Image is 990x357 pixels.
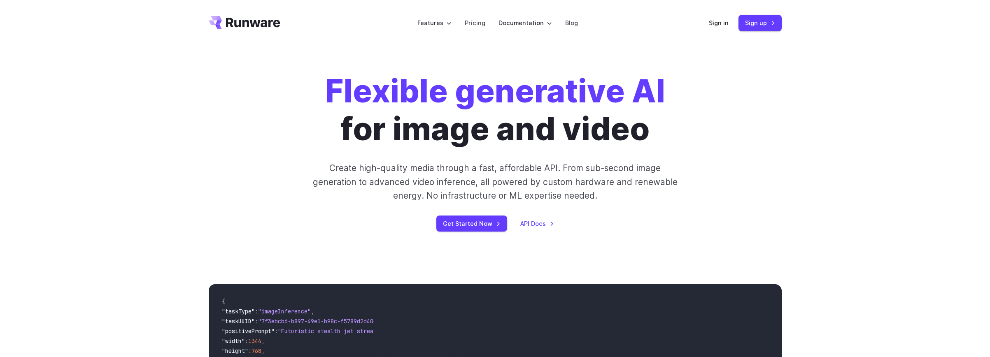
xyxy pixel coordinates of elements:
[209,16,280,29] a: Go to /
[498,18,552,28] label: Documentation
[465,18,485,28] a: Pricing
[248,347,252,355] span: :
[261,337,265,345] span: ,
[222,308,255,315] span: "taskType"
[222,298,225,305] span: {
[278,327,578,335] span: "Futuristic stealth jet streaking through a neon-lit cityscape with glowing purple exhaust"
[258,318,383,325] span: "7f3ebcb6-b897-49e1-b98c-f5789d2d40d7"
[222,318,255,325] span: "taskUUID"
[252,347,261,355] span: 768
[738,15,782,31] a: Sign up
[325,72,665,148] h1: for image and video
[255,318,258,325] span: :
[245,337,248,345] span: :
[255,308,258,315] span: :
[222,327,275,335] span: "positivePrompt"
[222,347,248,355] span: "height"
[325,72,665,110] strong: Flexible generative AI
[261,347,265,355] span: ,
[312,161,678,202] p: Create high-quality media through a fast, affordable API. From sub-second image generation to adv...
[311,308,314,315] span: ,
[248,337,261,345] span: 1344
[565,18,578,28] a: Blog
[417,18,452,28] label: Features
[520,219,554,228] a: API Docs
[436,216,507,232] a: Get Started Now
[709,18,729,28] a: Sign in
[222,337,245,345] span: "width"
[275,327,278,335] span: :
[258,308,311,315] span: "imageInference"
